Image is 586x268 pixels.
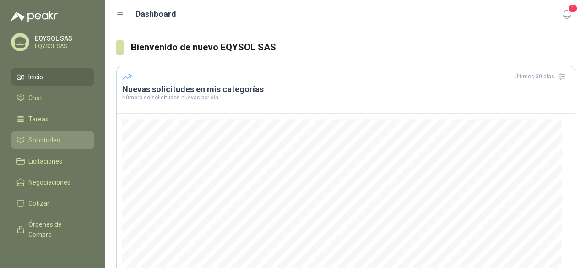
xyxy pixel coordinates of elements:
[28,114,49,124] span: Tareas
[515,69,569,84] div: Últimos 30 días
[11,89,94,107] a: Chat
[35,35,92,42] p: EQYSOL SAS
[11,216,94,243] a: Órdenes de Compra
[122,84,569,95] h3: Nuevas solicitudes en mis categorías
[11,174,94,191] a: Negociaciones
[11,153,94,170] a: Licitaciones
[122,95,569,100] p: Número de solicitudes nuevas por día
[136,8,176,21] h1: Dashboard
[28,219,86,240] span: Órdenes de Compra
[11,11,58,22] img: Logo peakr
[28,156,62,166] span: Licitaciones
[11,195,94,212] a: Cotizar
[11,131,94,149] a: Solicitudes
[28,72,43,82] span: Inicio
[568,4,578,13] span: 1
[131,40,575,55] h3: Bienvenido de nuevo EQYSOL SAS
[35,44,92,49] p: EQYSOL SAS
[11,68,94,86] a: Inicio
[28,177,71,187] span: Negociaciones
[28,135,60,145] span: Solicitudes
[559,6,575,23] button: 1
[28,198,49,208] span: Cotizar
[11,110,94,128] a: Tareas
[28,93,42,103] span: Chat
